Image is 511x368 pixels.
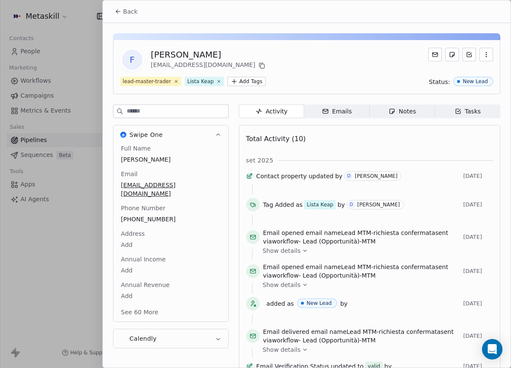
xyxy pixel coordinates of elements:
span: [DATE] [463,173,493,180]
div: [PERSON_NAME] [151,49,267,61]
div: Tasks [455,107,481,116]
a: Show details [263,246,487,255]
span: as [296,200,302,209]
span: Total Activity (10) [246,135,306,143]
span: Status: [429,78,450,86]
span: Lead (Opportunità)-MTM [303,337,376,344]
div: Lista Keap [307,201,333,209]
span: Email delivered [263,328,309,335]
div: Lista Keap [187,78,214,85]
a: Show details [263,345,487,354]
button: Add Tags [227,77,266,86]
div: Emails [322,107,352,116]
span: added as [267,299,294,308]
span: by [337,200,345,209]
span: [PERSON_NAME] [121,155,221,164]
span: email name sent via workflow - [263,229,460,246]
div: D [350,201,353,208]
span: Lead MTM-richiesta confermata [341,264,436,270]
span: Show details [263,246,301,255]
span: Email opened [263,264,304,270]
div: New Lead [463,78,488,84]
span: Add [121,241,221,249]
div: D [347,173,351,180]
span: Email [119,170,139,178]
span: F [122,49,142,70]
span: Annual Income [119,255,168,264]
span: Full Name [119,144,153,153]
a: Show details [263,281,487,289]
span: [DATE] [463,201,493,208]
div: Open Intercom Messenger [482,339,502,359]
span: Show details [263,345,301,354]
span: Add [121,292,221,300]
span: Contact [256,172,279,180]
div: [PERSON_NAME] [355,173,398,179]
button: CalendlyCalendly [113,329,228,348]
div: Notes [389,107,416,116]
span: Email opened [263,229,304,236]
div: [PERSON_NAME] [357,202,400,208]
span: Calendly [130,334,157,343]
span: email name sent via workflow - [263,327,460,345]
span: [EMAIL_ADDRESS][DOMAIN_NAME] [121,181,221,198]
span: Annual Revenue [119,281,171,289]
span: [DATE] [463,300,493,307]
button: See 60 More [116,304,164,320]
span: Lead MTM-richiesta confermata [346,328,441,335]
span: Show details [263,281,301,289]
span: by [340,299,348,308]
span: [DATE] [463,268,493,275]
button: Back [110,4,143,19]
span: property updated [281,172,334,180]
span: [DATE] [463,234,493,241]
span: Lead MTM-richiesta confermata [341,229,436,236]
div: Swipe OneSwipe One [113,144,228,322]
div: [EMAIL_ADDRESS][DOMAIN_NAME] [151,61,267,71]
span: Phone Number [119,204,167,212]
span: [DATE] [463,333,493,339]
span: email name sent via workflow - [263,263,460,280]
span: Address [119,229,147,238]
span: Back [123,7,138,16]
img: Swipe One [120,132,126,138]
span: Tag Added [263,200,294,209]
div: New Lead [307,300,332,306]
span: [PHONE_NUMBER] [121,215,221,223]
span: Lead (Opportunità)-MTM [303,238,376,245]
button: Swipe OneSwipe One [113,125,228,144]
div: lead-master-trader [123,78,171,85]
span: set 2025 [246,156,273,165]
span: Swipe One [130,130,163,139]
span: Add [121,266,221,275]
img: Calendly [120,336,126,342]
span: by [335,172,343,180]
span: Lead (Opportunità)-MTM [303,272,376,279]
